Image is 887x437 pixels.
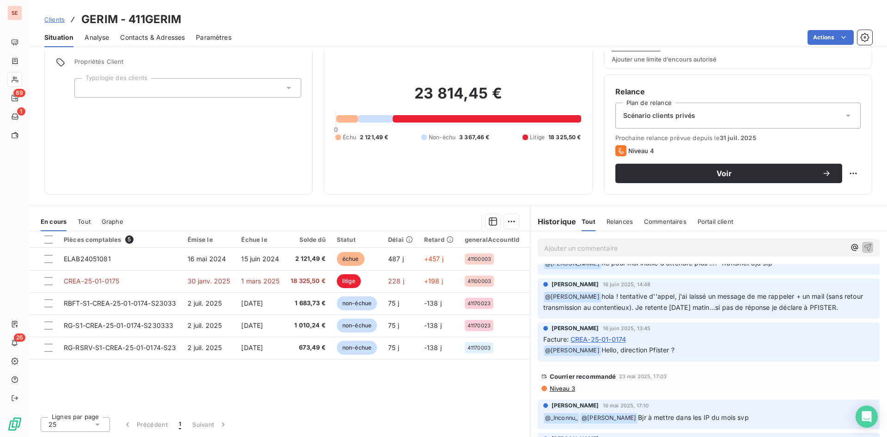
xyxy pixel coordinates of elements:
[543,334,569,344] span: Facture :
[644,218,687,225] span: Commentaires
[388,299,399,307] span: 75 j
[188,255,226,263] span: 16 mai 2024
[459,133,490,142] span: 3 367,46 €
[530,216,577,227] h6: Historique
[188,321,222,329] span: 2 juil. 2025
[424,236,454,243] div: Retard
[603,326,651,331] span: 16 juin 2025, 13:45
[549,385,575,392] span: Niveau 3
[612,55,717,63] span: Ajouter une limite d’encours autorisé
[552,280,599,289] span: [PERSON_NAME]
[360,133,389,142] span: 2 121,49 €
[626,170,822,177] span: Voir
[607,218,633,225] span: Relances
[856,406,878,428] div: Open Intercom Messenger
[552,401,599,410] span: [PERSON_NAME]
[14,333,25,342] span: 26
[582,218,595,225] span: Tout
[334,126,338,133] span: 0
[424,255,443,263] span: +457 j
[465,236,519,243] div: generalAccountId
[337,296,377,310] span: non-échue
[543,292,865,311] span: hola ! tentative d''appel, j'ai laissé un message de me rappeler + un mail (sans retour transmiss...
[187,415,233,434] button: Suivant
[49,420,56,429] span: 25
[44,15,65,24] a: Clients
[424,344,442,351] span: -138 j
[179,420,181,429] span: 1
[619,374,667,379] span: 23 mai 2025, 17:03
[117,415,173,434] button: Précédent
[44,16,65,23] span: Clients
[291,254,326,264] span: 2 121,49 €
[335,84,581,112] h2: 23 814,45 €
[188,299,222,307] span: 2 juil. 2025
[241,299,263,307] span: [DATE]
[550,373,616,380] span: Courrier recommandé
[120,33,185,42] span: Contacts & Adresses
[603,282,651,287] span: 16 juin 2025, 14:48
[291,236,326,243] div: Solde dû
[188,277,231,285] span: 30 janv. 2025
[188,344,222,351] span: 2 juil. 2025
[548,133,581,142] span: 18 325,50 €
[7,417,22,431] img: Logo LeanPay
[64,255,111,263] span: ELAB24051081
[343,133,356,142] span: Échu
[429,133,456,142] span: Non-échu
[580,413,638,424] span: @ [PERSON_NAME]
[44,33,73,42] span: Situation
[74,58,301,71] span: Propriétés Client
[241,255,279,263] span: 15 juin 2024
[196,33,231,42] span: Paramètres
[615,134,861,142] span: Prochaine relance prévue depuis le
[468,301,491,306] span: 41170023
[615,164,842,183] button: Voir
[698,218,733,225] span: Portail client
[337,341,377,355] span: non-échue
[85,33,109,42] span: Analyse
[468,345,491,351] span: 41170003
[388,255,404,263] span: 487 j
[603,403,649,408] span: 16 mai 2025, 17:10
[544,345,601,356] span: @ [PERSON_NAME]
[623,111,695,120] span: Scénario clients privés
[388,277,404,285] span: 228 j
[337,274,361,288] span: litige
[388,344,399,351] span: 75 j
[530,133,545,142] span: Litige
[64,321,173,329] span: RG-S1-CREA-25-01-0174-S230333
[388,236,413,243] div: Délai
[188,236,231,243] div: Émise le
[544,292,601,302] span: @ [PERSON_NAME]
[241,321,263,329] span: [DATE]
[102,218,123,225] span: Graphe
[544,413,580,424] span: @ _Inconnu_
[241,277,279,285] span: 1 mars 2025
[291,299,326,308] span: 1 683,73 €
[552,324,599,332] span: [PERSON_NAME]
[7,6,22,20] div: SE
[638,413,748,421] span: Bjr à mettre dans les IP du mois svp
[64,277,119,285] span: CREA-25-01-0175
[173,415,187,434] button: 1
[241,236,279,243] div: Échue le
[337,252,365,266] span: échue
[78,218,91,225] span: Tout
[64,299,176,307] span: RBFT-S1-CREA-25-01-0174-S23033
[337,319,377,332] span: non-échue
[241,344,263,351] span: [DATE]
[13,89,25,97] span: 89
[601,346,674,354] span: Hello, direction Pfister ?
[291,321,326,330] span: 1 010,24 €
[291,277,326,286] span: 18 325,50 €
[424,299,442,307] span: -138 j
[424,277,443,285] span: +198 j
[468,256,491,262] span: 41100003
[125,235,134,244] span: 5
[64,344,176,351] span: RG-RSRV-S1-CREA-25-01-0174-S23
[64,235,176,244] div: Pièces comptables
[808,30,854,45] button: Actions
[571,334,626,344] span: CREA-25-01-0174
[388,321,399,329] span: 75 j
